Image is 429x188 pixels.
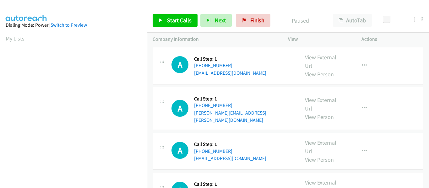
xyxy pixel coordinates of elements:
[194,141,266,148] h5: Call Step: 1
[194,102,232,108] a: [PHONE_NUMBER]
[153,35,277,43] p: Company Information
[421,14,423,23] div: 0
[171,56,188,73] h1: A
[361,35,424,43] p: Actions
[411,69,429,119] iframe: Resource Center
[305,54,336,69] a: View External Url
[200,14,232,27] button: Next
[305,139,336,155] a: View External Url
[305,156,334,163] a: View Person
[6,21,141,29] div: Dialing Mode: Power |
[194,148,232,154] a: [PHONE_NUMBER]
[194,70,266,76] a: [EMAIL_ADDRESS][DOMAIN_NAME]
[171,100,188,117] div: The call is yet to be attempted
[333,14,372,27] button: AutoTab
[171,100,188,117] h1: A
[279,16,322,25] p: Paused
[6,35,24,42] a: My Lists
[288,35,350,43] p: View
[194,155,266,161] a: [EMAIL_ADDRESS][DOMAIN_NAME]
[194,110,266,123] a: [PERSON_NAME][EMAIL_ADDRESS][PERSON_NAME][DOMAIN_NAME]
[386,17,415,22] div: Delay between calls (in seconds)
[194,56,266,62] h5: Call Step: 1
[153,14,198,27] a: Start Calls
[51,22,87,28] a: Switch to Preview
[215,17,226,24] span: Next
[194,62,232,68] a: [PHONE_NUMBER]
[305,71,334,78] a: View Person
[305,96,336,112] a: View External Url
[194,181,266,187] h5: Call Step: 1
[305,113,334,121] a: View Person
[236,14,270,27] a: Finish
[250,17,264,24] span: Finish
[171,142,188,159] h1: A
[171,142,188,159] div: The call is yet to be attempted
[167,17,192,24] span: Start Calls
[194,96,294,102] h5: Call Step: 1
